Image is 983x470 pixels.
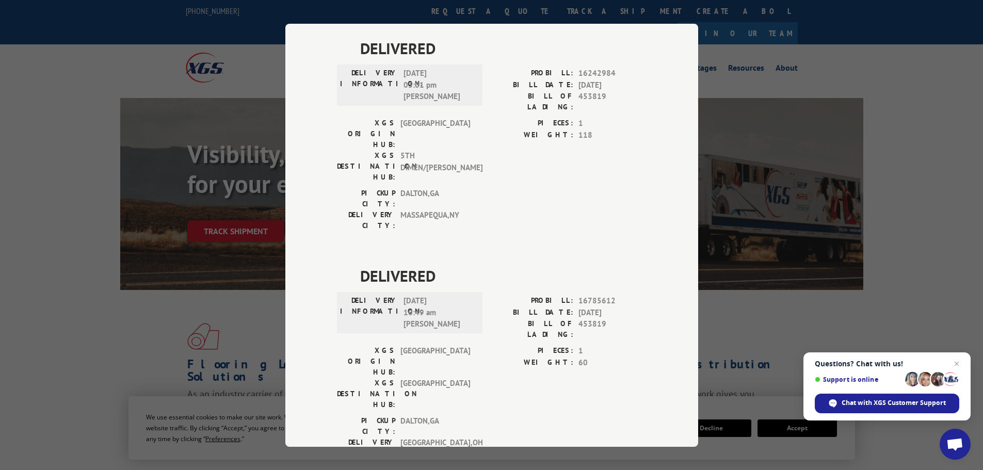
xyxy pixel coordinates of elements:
[578,68,647,79] span: 16242984
[492,118,573,129] label: PIECES:
[492,345,573,357] label: PIECES:
[950,358,963,370] span: Close chat
[400,188,470,209] span: DALTON , GA
[578,295,647,307] span: 16785612
[815,360,959,368] span: Questions? Chat with us!
[337,415,395,437] label: PICKUP CITY:
[492,318,573,340] label: BILL OF LADING:
[400,415,470,437] span: DALTON , GA
[492,306,573,318] label: BILL DATE:
[360,264,647,287] span: DELIVERED
[400,209,470,231] span: MASSAPEQUA , NY
[337,345,395,378] label: XGS ORIGIN HUB:
[492,68,573,79] label: PROBILL:
[578,306,647,318] span: [DATE]
[578,129,647,141] span: 118
[815,394,959,413] div: Chat with XGS Customer Support
[842,398,946,408] span: Chat with XGS Customer Support
[340,68,398,103] label: DELIVERY INFORMATION:
[337,378,395,410] label: XGS DESTINATION HUB:
[360,37,647,60] span: DELIVERED
[492,356,573,368] label: WEIGHT:
[337,209,395,231] label: DELIVERY CITY:
[578,318,647,340] span: 453819
[337,188,395,209] label: PICKUP CITY:
[337,150,395,183] label: XGS DESTINATION HUB:
[578,345,647,357] span: 1
[400,345,470,378] span: [GEOGRAPHIC_DATA]
[815,376,901,383] span: Support is online
[400,118,470,150] span: [GEOGRAPHIC_DATA]
[578,79,647,91] span: [DATE]
[337,437,395,459] label: DELIVERY CITY:
[337,118,395,150] label: XGS ORIGIN HUB:
[492,91,573,112] label: BILL OF LADING:
[340,295,398,330] label: DELIVERY INFORMATION:
[578,91,647,112] span: 453819
[492,79,573,91] label: BILL DATE:
[404,295,473,330] span: [DATE] 10:49 am [PERSON_NAME]
[940,429,971,460] div: Open chat
[492,295,573,307] label: PROBILL:
[492,129,573,141] label: WEIGHT:
[578,118,647,129] span: 1
[404,68,473,103] span: [DATE] 03:01 pm [PERSON_NAME]
[578,356,647,368] span: 60
[400,437,470,459] span: [GEOGRAPHIC_DATA] , OH
[400,150,470,183] span: 5TH DIMEN/[PERSON_NAME]
[400,378,470,410] span: [GEOGRAPHIC_DATA]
